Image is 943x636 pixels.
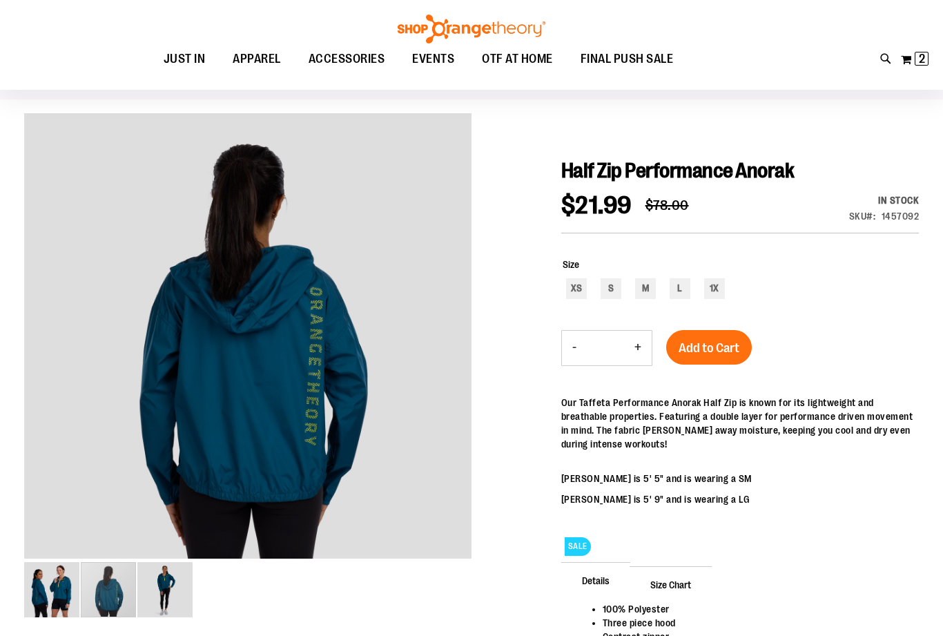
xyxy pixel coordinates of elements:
[919,52,925,66] span: 2
[482,44,553,75] span: OTF AT HOME
[24,562,79,617] img: Main Image of 1457092
[645,197,689,213] span: $78.00
[882,209,920,223] div: 1457092
[563,259,579,270] span: Size
[233,44,281,75] span: APPAREL
[81,561,137,619] div: image 2 of 3
[565,537,591,556] span: SALE
[295,44,399,75] a: ACCESSORIES
[566,278,587,299] div: XS
[704,278,725,299] div: 1X
[137,561,193,619] div: image 3 of 3
[164,44,206,75] span: JUST IN
[581,44,674,75] span: FINAL PUSH SALE
[603,602,905,616] li: 100% Polyester
[150,44,220,75] a: JUST IN
[398,44,468,75] a: EVENTS
[561,159,795,182] span: Half Zip Performance Anorak
[309,44,385,75] span: ACCESSORIES
[849,211,876,222] strong: SKU
[666,330,752,365] button: Add to Cart
[601,278,621,299] div: S
[562,331,587,365] button: Decrease product quantity
[679,340,739,356] span: Add to Cart
[396,15,547,44] img: Shop Orangetheory
[561,562,630,598] span: Details
[219,44,295,75] a: APPAREL
[849,193,920,207] div: Availability
[561,472,919,485] p: [PERSON_NAME] is 5' 5" and is wearing a SM
[849,193,920,207] div: In stock
[468,44,567,75] a: OTF AT HOME
[561,492,919,506] p: [PERSON_NAME] is 5' 9" and is wearing a LG
[635,278,656,299] div: M
[24,113,471,619] div: carousel
[561,191,632,220] span: $21.99
[24,111,471,559] img: Alt 1 Image of 1457092
[137,562,193,617] img: Alt 2 Image of 1457092
[587,331,624,365] input: Product quantity
[630,566,712,602] span: Size Chart
[561,396,919,451] p: Our Taffeta Performance Anorak Half Zip is known for its lightweight and breathable properties. F...
[670,278,690,299] div: L
[412,44,454,75] span: EVENTS
[567,44,688,75] a: FINAL PUSH SALE
[24,561,81,619] div: image 1 of 3
[603,616,905,630] li: Three piece hood
[624,331,652,365] button: Increase product quantity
